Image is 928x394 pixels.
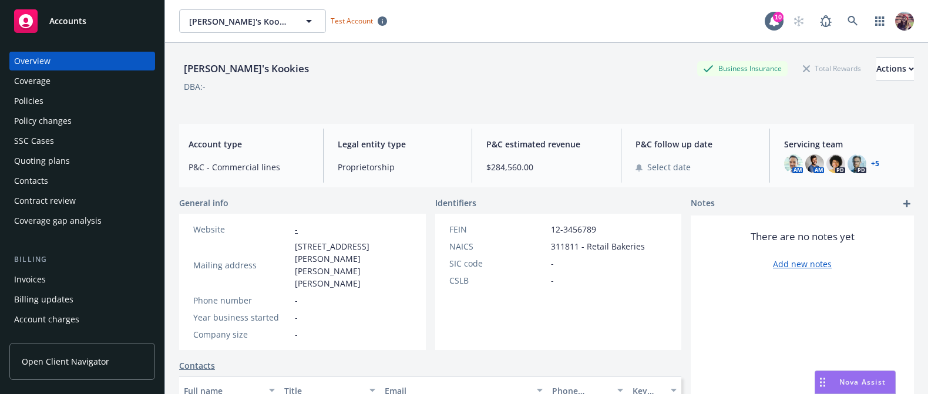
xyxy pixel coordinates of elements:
button: [PERSON_NAME]'s Kookies [179,9,326,33]
span: - [295,294,298,307]
a: - [295,224,298,235]
a: Switch app [868,9,892,33]
div: DBA: - [184,80,206,93]
span: Account type [189,138,309,150]
div: Mailing address [193,259,290,271]
div: Company size [193,328,290,341]
span: Identifiers [435,197,476,209]
a: Coverage [9,72,155,90]
span: [STREET_ADDRESS][PERSON_NAME][PERSON_NAME][PERSON_NAME] [295,240,412,289]
span: Open Client Navigator [22,355,109,368]
div: Billing [9,254,155,265]
img: photo [895,12,914,31]
span: Select date [647,161,691,173]
a: Contract review [9,191,155,210]
span: - [551,257,554,270]
div: NAICS [449,240,546,252]
div: FEIN [449,223,546,235]
span: Notes [691,197,715,211]
div: Policies [14,92,43,110]
span: P&C estimated revenue [486,138,607,150]
span: - [551,274,554,287]
span: Test Account [331,16,373,26]
div: 10 [773,12,784,22]
a: Installment plans [9,330,155,349]
div: [PERSON_NAME]'s Kookies [179,61,314,76]
span: [PERSON_NAME]'s Kookies [189,15,291,28]
img: photo [805,154,824,173]
span: Test Account [326,15,392,27]
a: Policy changes [9,112,155,130]
span: $284,560.00 [486,161,607,173]
span: 311811 - Retail Bakeries [551,240,645,252]
a: Invoices [9,270,155,289]
a: Contacts [179,359,215,372]
div: Quoting plans [14,151,70,170]
div: Year business started [193,311,290,324]
a: Billing updates [9,290,155,309]
span: P&C - Commercial lines [189,161,309,173]
span: Servicing team [784,138,905,150]
div: Drag to move [815,371,830,393]
span: 12-3456789 [551,223,596,235]
a: Account charges [9,310,155,329]
a: Overview [9,52,155,70]
a: Contacts [9,171,155,190]
div: Billing updates [14,290,73,309]
a: Report a Bug [814,9,838,33]
div: Overview [14,52,51,70]
img: photo [784,154,803,173]
span: Accounts [49,16,86,26]
span: - [295,328,298,341]
span: Proprietorship [338,161,458,173]
div: Total Rewards [797,61,867,76]
span: Legal entity type [338,138,458,150]
img: photo [826,154,845,173]
div: Policy changes [14,112,72,130]
a: SSC Cases [9,132,155,150]
button: Nova Assist [815,371,896,394]
div: Website [193,223,290,235]
span: There are no notes yet [751,230,855,244]
img: photo [848,154,866,173]
a: Start snowing [787,9,811,33]
a: Policies [9,92,155,110]
div: Coverage gap analysis [14,211,102,230]
div: Account charges [14,310,79,329]
a: +5 [871,160,879,167]
div: Business Insurance [697,61,788,76]
div: Contacts [14,171,48,190]
div: Invoices [14,270,46,289]
a: Coverage gap analysis [9,211,155,230]
div: Actions [876,58,914,80]
a: Accounts [9,5,155,38]
div: SIC code [449,257,546,270]
a: add [900,197,914,211]
div: CSLB [449,274,546,287]
a: Search [841,9,865,33]
a: Quoting plans [9,151,155,170]
div: Coverage [14,72,51,90]
span: P&C follow up date [636,138,756,150]
span: Nova Assist [839,377,886,387]
div: Contract review [14,191,76,210]
span: - [295,311,298,324]
div: Phone number [193,294,290,307]
div: SSC Cases [14,132,54,150]
div: Installment plans [14,330,83,349]
button: Actions [876,57,914,80]
a: Add new notes [773,258,832,270]
span: General info [179,197,228,209]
